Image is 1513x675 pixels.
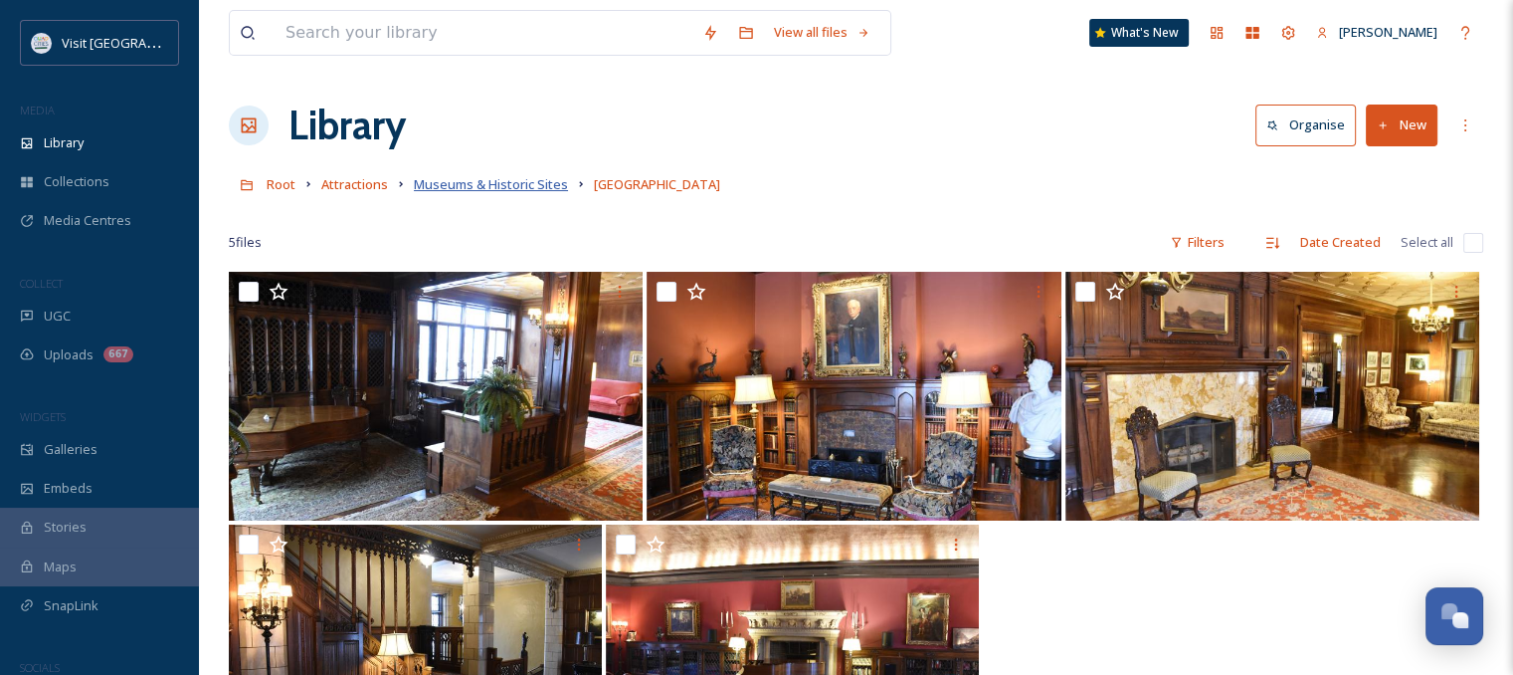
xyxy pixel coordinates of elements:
span: [GEOGRAPHIC_DATA] [594,175,720,193]
span: Museums & Historic Sites [414,175,568,193]
span: SOCIALS [20,660,60,675]
a: [GEOGRAPHIC_DATA] [594,172,720,196]
a: [PERSON_NAME] [1306,13,1447,52]
img: Deere_Wiman_House_09.JPG [647,272,1060,521]
span: [PERSON_NAME] [1339,23,1437,41]
a: Attractions [321,172,388,196]
a: Museums & Historic Sites [414,172,568,196]
span: 5 file s [229,233,262,252]
span: SnapLink [44,596,98,615]
span: Galleries [44,440,97,459]
span: Visit [GEOGRAPHIC_DATA] [62,33,216,52]
img: Butterworth_Center_Deere_Wiman_House_14.JPG [229,272,643,521]
span: Stories [44,518,87,537]
span: Media Centres [44,211,131,230]
span: Select all [1401,233,1453,252]
img: Butterworth_Center_Deere_Wiman_House_15.JPG [1065,272,1479,521]
img: QCCVB_VISIT_vert_logo_4c_tagline_122019.svg [32,33,52,53]
a: Organise [1255,105,1366,145]
span: MEDIA [20,103,55,117]
button: Organise [1255,105,1356,145]
span: UGC [44,307,71,326]
a: Library [288,96,406,155]
span: Attractions [321,175,388,193]
span: COLLECT [20,276,63,291]
div: 667 [103,346,133,362]
a: Root [267,172,295,196]
span: WIDGETS [20,409,66,424]
span: Maps [44,558,77,576]
span: Library [44,133,84,152]
div: Date Created [1290,223,1391,262]
span: Collections [44,172,109,191]
div: Filters [1160,223,1234,262]
input: Search your library [276,11,692,55]
a: View all files [764,13,880,52]
span: Uploads [44,345,94,364]
button: New [1366,105,1437,145]
button: Open Chat [1425,587,1483,645]
span: Root [267,175,295,193]
span: Embeds [44,479,93,498]
a: What's New [1089,19,1189,47]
